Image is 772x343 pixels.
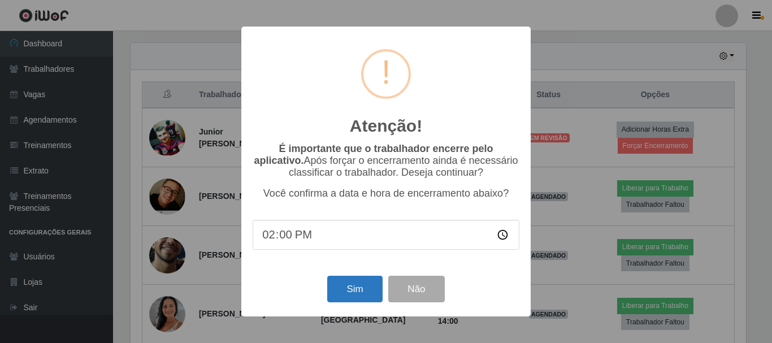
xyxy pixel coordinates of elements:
h2: Atenção! [350,116,422,136]
button: Sim [327,276,382,302]
p: Após forçar o encerramento ainda é necessário classificar o trabalhador. Deseja continuar? [253,143,519,179]
p: Você confirma a data e hora de encerramento abaixo? [253,188,519,199]
b: É importante que o trabalhador encerre pelo aplicativo. [254,143,493,166]
button: Não [388,276,444,302]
